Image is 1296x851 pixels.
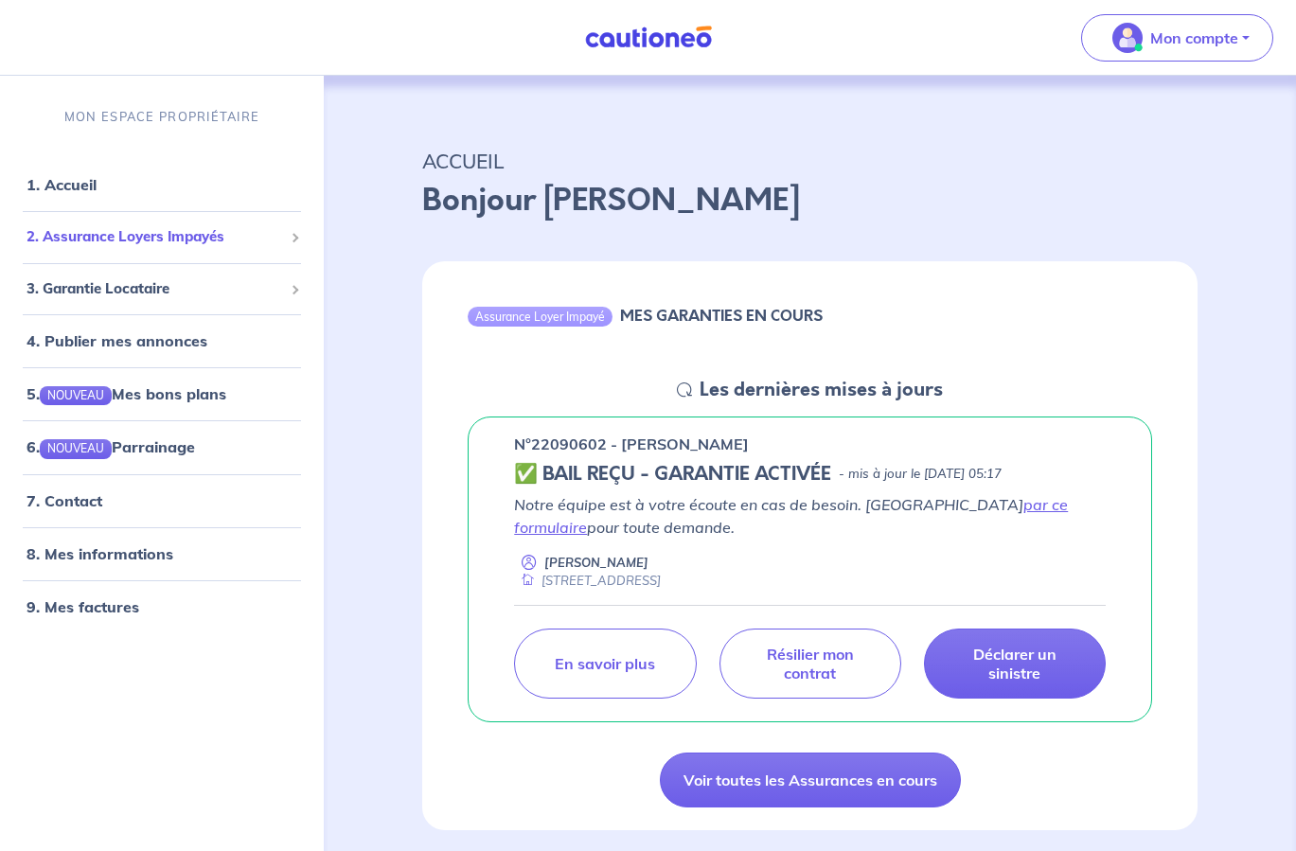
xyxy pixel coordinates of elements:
button: illu_account_valid_menu.svgMon compte [1081,14,1273,62]
div: Assurance Loyer Impayé [468,307,612,326]
p: Résilier mon contrat [743,645,878,683]
p: MON ESPACE PROPRIÉTAIRE [64,108,259,126]
div: [STREET_ADDRESS] [514,572,661,590]
h6: MES GARANTIES EN COURS [620,307,823,325]
a: En savoir plus [514,629,696,699]
div: 5.NOUVEAUMes bons plans [8,375,316,413]
a: 6.NOUVEAUParrainage [27,437,195,456]
p: En savoir plus [555,654,655,673]
a: par ce formulaire [514,495,1068,537]
h5: Les dernières mises à jours [700,379,943,401]
span: 3. Garantie Locataire [27,278,283,300]
a: Voir toutes les Assurances en cours [660,753,961,807]
a: 1. Accueil [27,175,97,194]
span: 2. Assurance Loyers Impayés [27,226,283,248]
div: 6.NOUVEAUParrainage [8,428,316,466]
p: Mon compte [1150,27,1238,49]
div: state: CONTRACT-VALIDATED, Context: ,MAYBE-CERTIFICATE,,LESSOR-DOCUMENTS,IS-ODEALIM [514,463,1106,486]
p: Notre équipe est à votre écoute en cas de besoin. [GEOGRAPHIC_DATA] pour toute demande. [514,493,1106,539]
a: Déclarer un sinistre [924,629,1106,699]
a: 8. Mes informations [27,543,173,562]
div: 8. Mes informations [8,534,316,572]
div: 2. Assurance Loyers Impayés [8,219,316,256]
p: n°22090602 - [PERSON_NAME] [514,433,749,455]
div: 4. Publier mes annonces [8,322,316,360]
p: Bonjour [PERSON_NAME] [422,178,1198,223]
a: 5.NOUVEAUMes bons plans [27,384,226,403]
a: 9. Mes factures [27,596,139,615]
img: illu_account_valid_menu.svg [1112,23,1143,53]
h5: ✅ BAIL REÇU - GARANTIE ACTIVÉE [514,463,831,486]
a: 4. Publier mes annonces [27,331,207,350]
div: 9. Mes factures [8,587,316,625]
p: ACCUEIL [422,144,1198,178]
a: Résilier mon contrat [719,629,901,699]
p: - mis à jour le [DATE] 05:17 [839,465,1002,484]
p: [PERSON_NAME] [544,554,648,572]
a: 7. Contact [27,490,102,509]
div: 7. Contact [8,481,316,519]
p: Déclarer un sinistre [948,645,1082,683]
div: 1. Accueil [8,166,316,204]
div: 3. Garantie Locataire [8,271,316,308]
img: Cautioneo [577,26,719,49]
